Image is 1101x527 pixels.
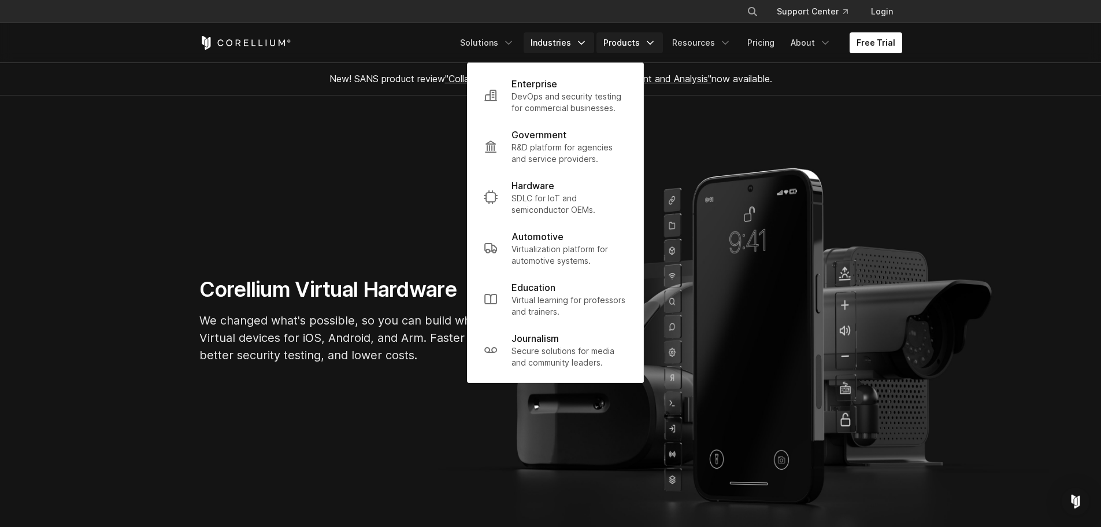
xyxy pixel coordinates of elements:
[1062,488,1089,515] div: Open Intercom Messenger
[784,32,838,53] a: About
[474,121,636,172] a: Government R&D platform for agencies and service providers.
[511,281,555,294] p: Education
[474,325,636,375] a: Journalism Secure solutions for media and community leaders.
[511,230,564,244] p: Automotive
[850,32,902,53] a: Free Trial
[199,36,291,50] a: Corellium Home
[665,32,738,53] a: Resources
[511,345,627,368] p: Secure solutions for media and community leaders.
[445,73,711,84] a: "Collaborative Mobile App Security Development and Analysis"
[511,142,627,165] p: R&D platform for agencies and service providers.
[511,91,627,114] p: DevOps and security testing for commercial businesses.
[474,274,636,325] a: Education Virtual learning for professors and trainers.
[474,172,636,223] a: Hardware SDLC for IoT and semiconductor OEMs.
[474,223,636,274] a: Automotive Virtualization platform for automotive systems.
[329,73,772,84] span: New! SANS product review now available.
[511,77,557,91] p: Enterprise
[511,128,566,142] p: Government
[740,32,781,53] a: Pricing
[511,294,627,318] p: Virtual learning for professors and trainers.
[733,1,902,22] div: Navigation Menu
[453,32,902,53] div: Navigation Menu
[474,70,636,121] a: Enterprise DevOps and security testing for commercial businesses.
[511,179,554,193] p: Hardware
[596,32,663,53] a: Products
[511,193,627,216] p: SDLC for IoT and semiconductor OEMs.
[511,331,559,345] p: Journalism
[742,1,763,22] button: Search
[453,32,521,53] a: Solutions
[511,244,627,267] p: Virtualization platform for automotive systems.
[768,1,857,22] a: Support Center
[199,312,546,364] p: We changed what's possible, so you can build what's next. Virtual devices for iOS, Android, and A...
[199,277,546,303] h1: Corellium Virtual Hardware
[862,1,902,22] a: Login
[524,32,594,53] a: Industries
